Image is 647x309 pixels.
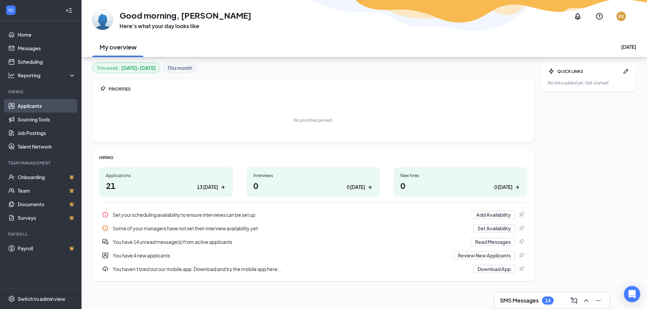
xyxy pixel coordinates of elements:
[366,184,373,191] svg: ArrowRight
[294,117,333,123] div: No priorities pinned.
[18,28,76,41] a: Home
[102,266,109,272] svg: Download
[8,89,74,95] div: Hiring
[8,295,15,302] svg: Settings
[219,184,226,191] svg: ArrowRight
[500,297,539,304] h3: SMS Messages
[113,266,469,272] div: You haven't tried out our mobile app. Download and try the mobile app here...
[621,43,636,50] div: [DATE]
[569,295,579,306] button: ComposeMessage
[18,170,76,184] a: OnboardingCrown
[624,286,640,302] div: Open Intercom Messenger
[99,249,527,262] a: UserEntityYou have 4 new applicantsReview New ApplicantsPin
[18,41,76,55] a: Messages
[99,208,527,221] a: InfoSet your scheduling availability to ensure interviews can be set upAdd AvailabilityPin
[102,211,109,218] svg: Info
[7,7,14,14] svg: WorkstreamLogo
[18,140,76,153] a: Talent Network
[197,184,218,191] div: 13 [DATE]
[99,167,233,197] a: Applications2113 [DATE]ArrowRight
[92,9,113,30] img: Katlin Schmieder
[18,242,76,255] a: PayrollCrown
[548,80,629,86] div: No links added yet. Get started!
[113,225,469,232] div: Some of your managers have not set their interview availability yet
[518,252,525,259] svg: Pin
[473,265,515,273] button: Download App
[8,72,15,79] svg: Analysis
[253,180,374,191] h1: 0
[18,99,76,113] a: Applicants
[99,262,527,276] div: You haven't tried out our mobile app. Download and try the mobile app here...
[8,160,74,166] div: Team Management
[18,211,76,225] a: SurveysCrown
[66,7,72,14] svg: Collapse
[595,12,604,20] svg: QuestionInfo
[18,184,76,197] a: TeamCrown
[106,173,226,178] div: Applications
[167,64,192,72] b: This month
[594,296,603,305] svg: Minimize
[106,180,226,191] h1: 21
[471,238,515,246] button: Read Messages
[109,86,527,92] div: PRIORITIES
[121,64,156,72] b: [DATE] - [DATE]
[99,221,527,235] a: InfoSome of your managers have not set their interview availability yetSet AvailabilityPin
[120,22,251,30] h3: Here’s what your day looks like
[518,238,525,245] svg: Pin
[518,266,525,272] svg: Pin
[574,12,582,20] svg: Notifications
[581,295,592,306] button: ChevronUp
[8,231,74,237] div: Payroll
[99,221,527,235] div: Some of your managers have not set their interview availability yet
[347,184,365,191] div: 0 [DATE]
[557,69,620,74] div: QUICK LINKS
[18,113,76,126] a: Sourcing Tools
[113,211,468,218] div: Set your scheduling availability to ensure interviews can be set up
[247,167,380,197] a: Interviews00 [DATE]ArrowRight
[394,167,527,197] a: New hires00 [DATE]ArrowRight
[99,235,527,249] a: DoubleChatActiveYou have 14 unread message(s) from active applicantsRead MessagesPin
[18,55,76,69] a: Scheduling
[120,9,251,21] h1: Good morning, [PERSON_NAME]
[99,85,106,92] svg: Pin
[518,211,525,218] svg: Pin
[99,155,527,160] div: HIRING
[102,252,109,259] svg: UserEntity
[102,225,109,232] svg: Info
[582,296,590,305] svg: ChevronUp
[473,224,515,232] button: Set Availability
[400,173,521,178] div: New hires
[18,197,76,211] a: DocumentsCrown
[570,296,578,305] svg: ComposeMessage
[18,72,76,79] div: Reporting
[472,211,515,219] button: Add Availability
[100,43,137,51] h2: My overview
[99,249,527,262] div: You have 4 new applicants
[18,295,65,302] div: Switch to admin view
[113,252,449,259] div: You have 4 new applicants
[593,295,604,306] button: Minimize
[99,262,527,276] a: DownloadYou haven't tried out our mobile app. Download and try the mobile app here...Download AppPin
[494,184,513,191] div: 0 [DATE]
[453,251,515,259] button: Review New Applicants
[545,298,551,304] div: 14
[99,235,527,249] div: You have 14 unread message(s) from active applicants
[18,126,76,140] a: Job Postings
[518,225,525,232] svg: Pin
[113,238,467,245] div: You have 14 unread message(s) from active applicants
[253,173,374,178] div: Interviews
[618,14,624,19] div: KS
[514,184,521,191] svg: ArrowRight
[102,238,109,245] svg: DoubleChatActive
[400,180,521,191] h1: 0
[548,68,555,75] svg: Bolt
[99,208,527,221] div: Set your scheduling availability to ensure interviews can be set up
[623,68,629,75] svg: Pen
[97,64,156,72] div: This week :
